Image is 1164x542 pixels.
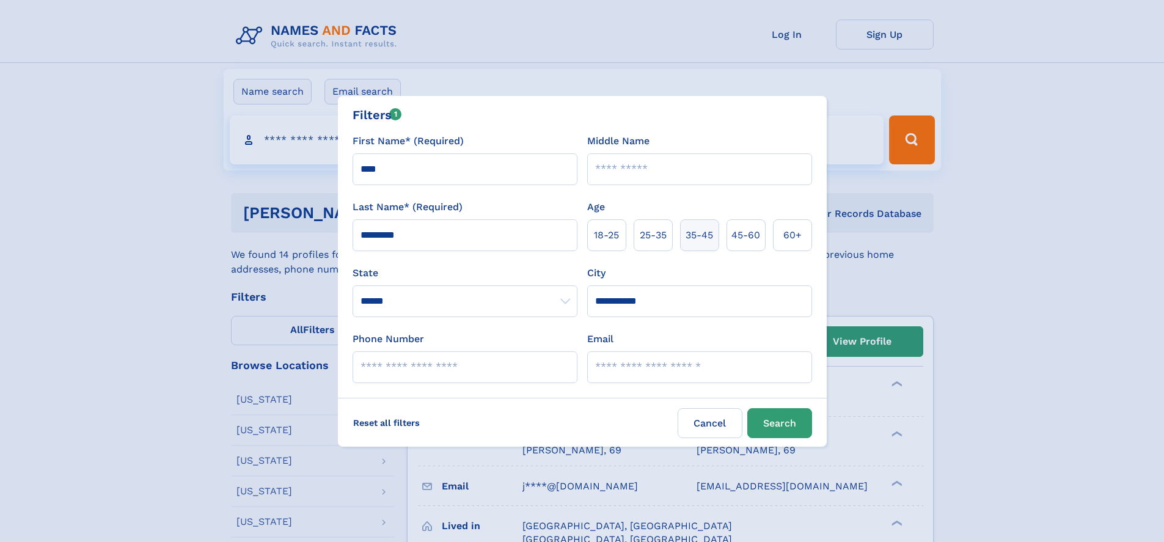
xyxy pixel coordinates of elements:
label: Phone Number [353,332,424,346]
label: State [353,266,577,280]
label: City [587,266,606,280]
label: Age [587,200,605,214]
span: 35‑45 [686,228,713,243]
button: Search [747,408,812,438]
span: 25‑35 [640,228,667,243]
label: Email [587,332,613,346]
label: Reset all filters [345,408,428,438]
div: Filters [353,106,402,124]
span: 60+ [783,228,802,243]
label: First Name* (Required) [353,134,464,148]
label: Middle Name [587,134,650,148]
label: Last Name* (Required) [353,200,463,214]
label: Cancel [678,408,742,438]
span: 45‑60 [731,228,760,243]
span: 18‑25 [594,228,619,243]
